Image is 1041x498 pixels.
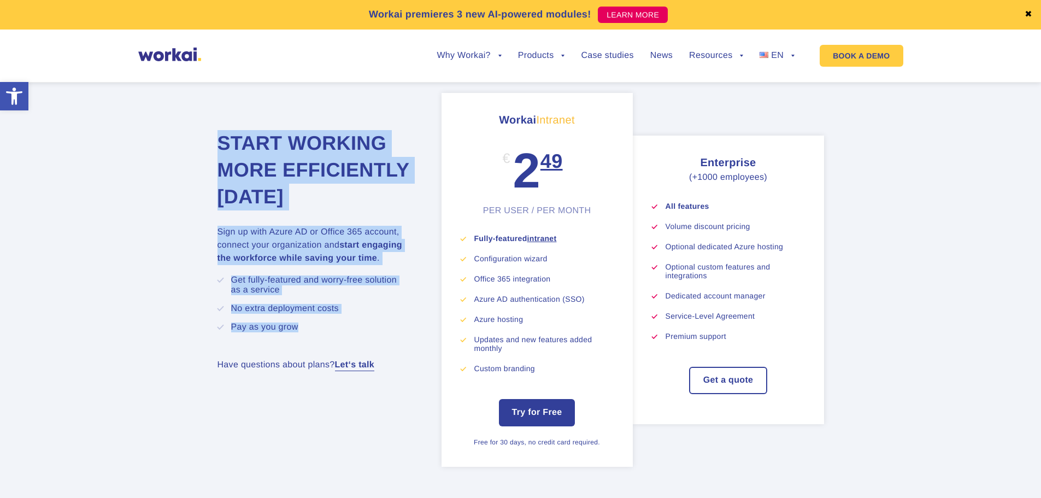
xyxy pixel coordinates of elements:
sup: 49 [540,150,563,191]
a: Try for Free [499,399,575,426]
p: (+1000 employees) [652,171,805,184]
a: Get a quote [690,368,767,393]
li: Premium support [666,332,805,341]
div: 2 [513,147,562,206]
a: intranet [527,234,557,243]
span: EN [771,51,784,60]
span: Intranet [536,114,574,126]
li: Optional dedicated Azure hosting [666,242,805,251]
p: Workai premieres 3 new AI-powered modules! [369,7,591,22]
div: PER USER / PER MONTH [461,206,614,216]
li: Service-Level Agreement [666,312,805,320]
a: News [650,51,673,60]
a: BOOK A DEMO [820,45,903,67]
a: Case studies [581,51,633,60]
li: Volume discount pricing [666,222,805,231]
li: Get fully-featured and worry-free solution as a service [231,276,414,295]
div: € [502,147,510,171]
p: Have questions about plans? [217,359,414,372]
li: Azure hosting [474,315,614,324]
a: ✖ [1025,10,1032,19]
a: Let‘s talk [335,361,375,370]
a: LEARN MORE [598,7,668,23]
iframe: Popup CTA [5,404,301,493]
strong: start engaging the workforce while saving your time [217,241,402,263]
li: Office 365 integration [474,274,614,283]
li: Custom branding [474,364,614,373]
a: Resources [689,51,743,60]
a: Why Workai? [437,51,501,60]
strong: All features [666,202,709,210]
strong: Enterprise [700,157,756,169]
li: Configuration wizard [474,254,614,263]
a: Products [518,51,565,60]
li: No extra deployment costs [231,304,414,314]
li: Pay as you grow [231,323,414,332]
input: you@company.com [178,13,351,35]
div: Free for 30 days, no credit card required. [461,437,614,448]
p: Sign up with Azure AD or Office 365 account, connect your organization and . [217,226,414,265]
a: Privacy Policy [57,92,102,102]
li: Optional custom features and integrations [666,262,805,280]
h2: Start working more efficiently [DATE] [217,130,414,210]
li: Updates and new features added monthly [474,335,614,353]
li: Azure AD authentication (SSO) [474,295,614,303]
h3: Workai [461,112,614,128]
strong: Fully-featured [474,234,557,243]
li: Dedicated account manager [666,291,805,300]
